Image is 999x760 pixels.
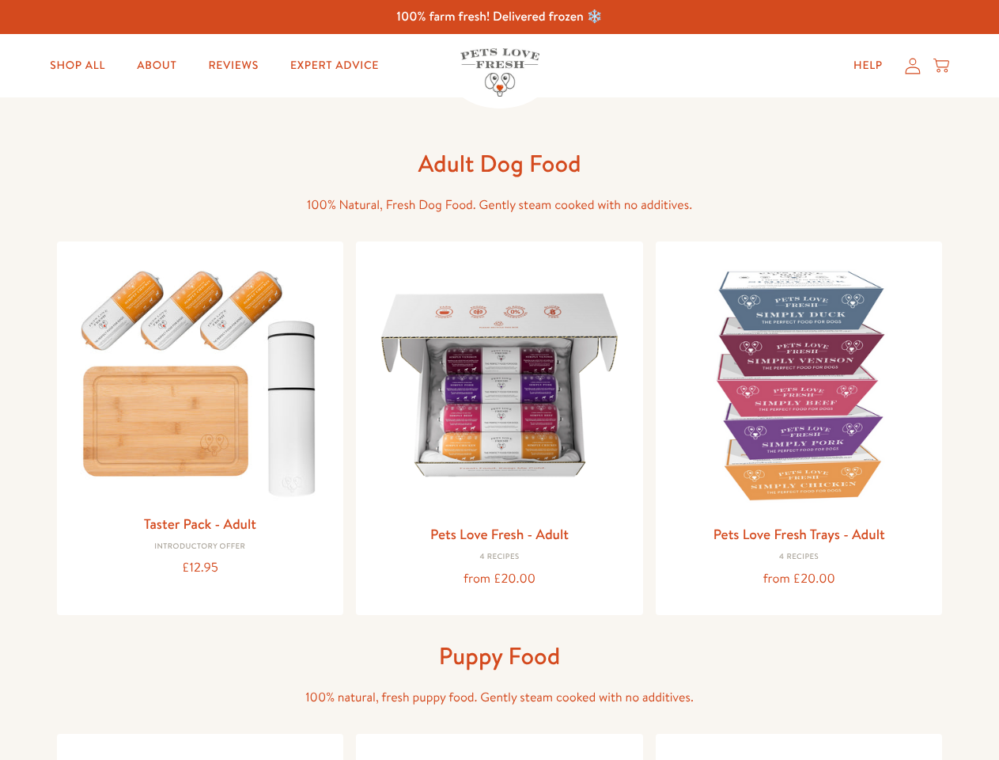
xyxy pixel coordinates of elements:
[668,553,930,562] div: 4 Recipes
[144,514,256,534] a: Taster Pack - Adult
[460,48,539,97] img: Pets Love Fresh
[70,542,331,552] div: Introductory Offer
[668,254,930,516] img: Pets Love Fresh Trays - Adult
[37,50,118,82] a: Shop All
[713,524,885,544] a: Pets Love Fresh Trays - Adult
[430,524,569,544] a: Pets Love Fresh - Adult
[305,689,694,706] span: 100% natural, fresh puppy food. Gently steam cooked with no additives.
[247,148,753,179] h1: Adult Dog Food
[124,50,189,82] a: About
[70,254,331,505] img: Taster Pack - Adult
[841,50,895,82] a: Help
[369,568,630,590] div: from £20.00
[668,568,930,590] div: from £20.00
[70,557,331,579] div: £12.95
[278,50,392,82] a: Expert Advice
[307,196,692,214] span: 100% Natural, Fresh Dog Food. Gently steam cooked with no additives.
[247,640,753,671] h1: Puppy Food
[369,254,630,516] img: Pets Love Fresh - Adult
[369,553,630,562] div: 4 Recipes
[195,50,271,82] a: Reviews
